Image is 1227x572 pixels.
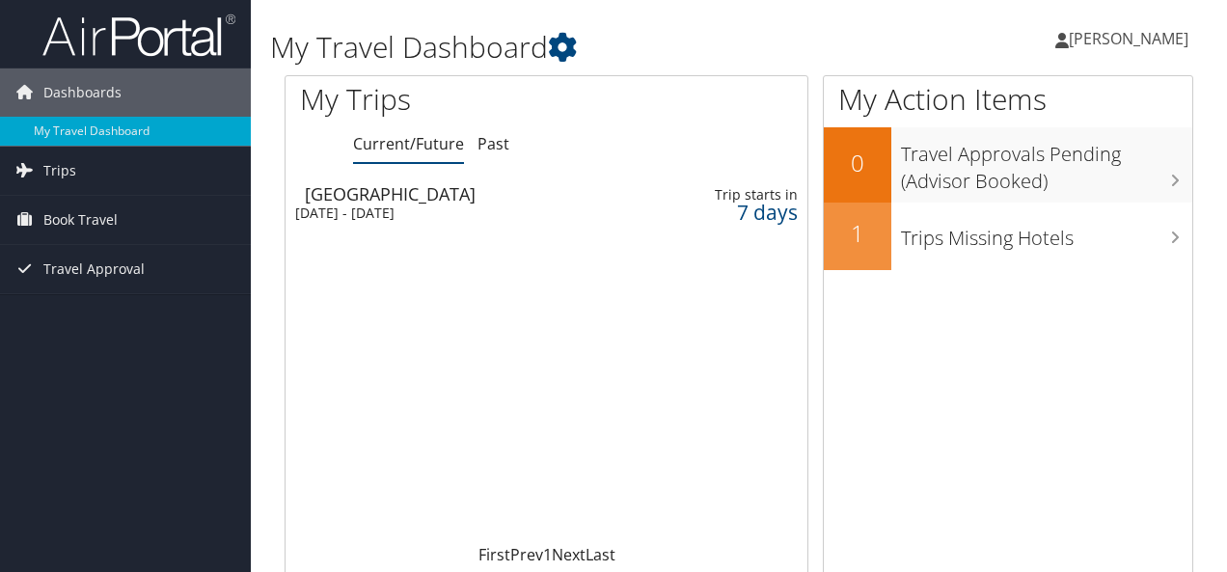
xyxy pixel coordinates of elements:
span: Book Travel [43,196,118,244]
h1: My Trips [300,79,576,120]
h3: Travel Approvals Pending (Advisor Booked) [901,131,1192,195]
h2: 0 [824,147,891,179]
span: Travel Approval [43,245,145,293]
a: Next [552,544,586,565]
h2: 1 [824,217,891,250]
a: Prev [510,544,543,565]
div: Trip starts in [686,186,798,204]
a: Current/Future [353,133,464,154]
div: 7 days [686,204,798,221]
a: [PERSON_NAME] [1055,10,1208,68]
a: Last [586,544,615,565]
a: 1Trips Missing Hotels [824,203,1192,270]
a: Past [477,133,509,154]
a: 1 [543,544,552,565]
img: airportal-logo.png [42,13,235,58]
div: [GEOGRAPHIC_DATA] [305,185,627,203]
a: 0Travel Approvals Pending (Advisor Booked) [824,127,1192,202]
span: Dashboards [43,68,122,117]
span: Trips [43,147,76,195]
h1: My Travel Dashboard [270,27,895,68]
a: First [478,544,510,565]
h1: My Action Items [824,79,1192,120]
span: [PERSON_NAME] [1069,28,1188,49]
h3: Trips Missing Hotels [901,215,1192,252]
div: [DATE] - [DATE] [295,204,617,222]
